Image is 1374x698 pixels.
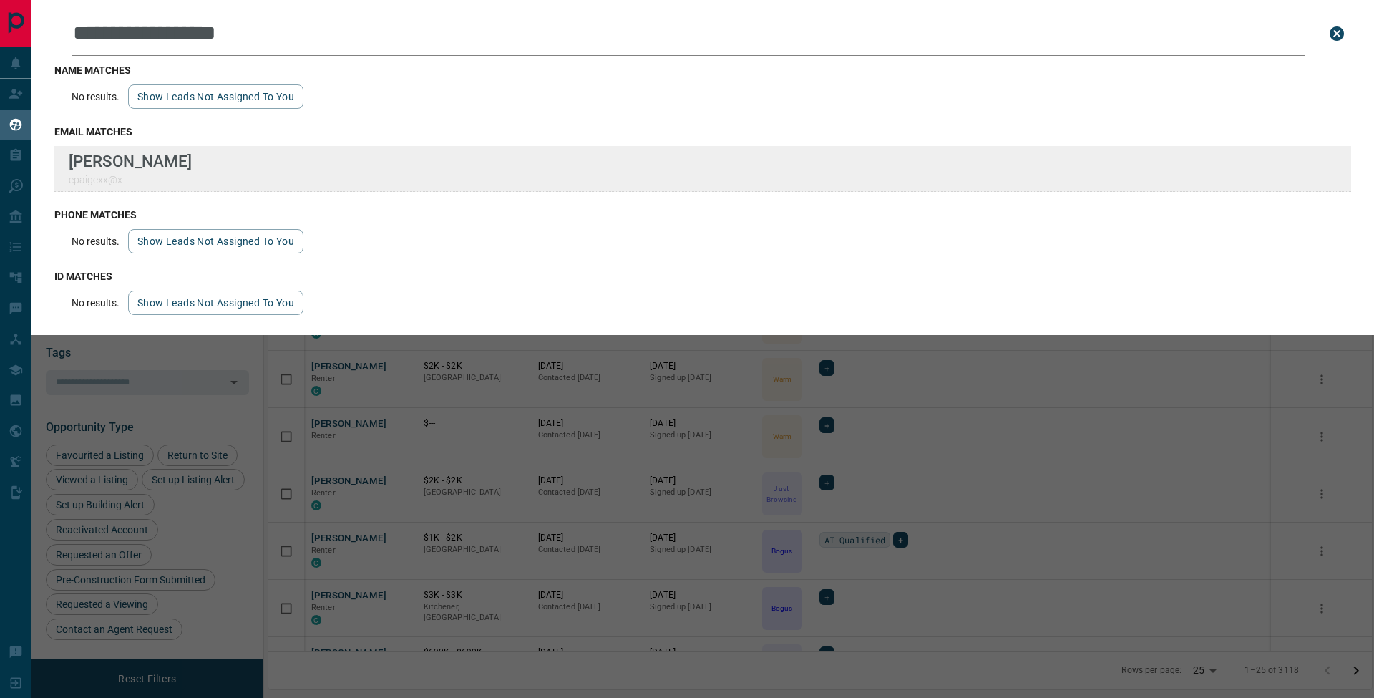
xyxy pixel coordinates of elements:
[69,174,192,185] p: cpaigexx@x
[69,152,192,170] p: [PERSON_NAME]
[128,84,303,109] button: show leads not assigned to you
[54,126,1351,137] h3: email matches
[54,64,1351,76] h3: name matches
[72,91,120,102] p: No results.
[54,271,1351,282] h3: id matches
[1322,19,1351,48] button: close search bar
[128,229,303,253] button: show leads not assigned to you
[128,291,303,315] button: show leads not assigned to you
[54,209,1351,220] h3: phone matches
[72,297,120,309] p: No results.
[72,236,120,247] p: No results.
